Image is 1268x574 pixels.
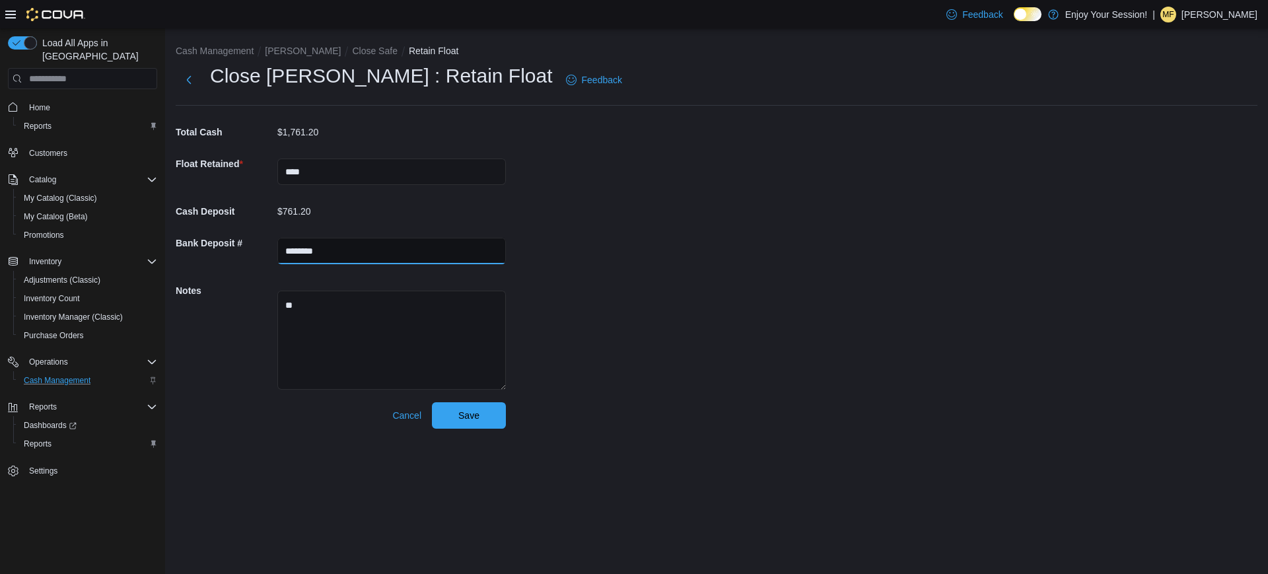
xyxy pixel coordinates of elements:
[18,118,57,134] a: Reports
[29,174,56,185] span: Catalog
[176,277,275,304] h5: Notes
[3,252,162,271] button: Inventory
[18,291,157,306] span: Inventory Count
[29,402,57,412] span: Reports
[24,293,80,304] span: Inventory Count
[1065,7,1148,22] p: Enjoy Your Session!
[265,46,341,56] button: [PERSON_NAME]
[18,417,82,433] a: Dashboards
[18,328,89,343] a: Purchase Orders
[13,308,162,326] button: Inventory Manager (Classic)
[24,98,157,115] span: Home
[18,436,157,452] span: Reports
[18,190,157,206] span: My Catalog (Classic)
[8,92,157,515] nav: Complex example
[29,357,68,367] span: Operations
[18,209,93,225] a: My Catalog (Beta)
[18,190,102,206] a: My Catalog (Classic)
[18,436,57,452] a: Reports
[18,373,96,388] a: Cash Management
[210,63,553,89] h1: Close [PERSON_NAME] : Retain Float
[561,67,627,93] a: Feedback
[24,439,52,449] span: Reports
[277,127,318,137] p: $1,761.20
[24,193,97,203] span: My Catalog (Classic)
[13,371,162,390] button: Cash Management
[18,272,157,288] span: Adjustments (Classic)
[352,46,397,56] button: Close Safe
[176,67,202,93] button: Next
[29,466,57,476] span: Settings
[941,1,1008,28] a: Feedback
[1162,7,1174,22] span: MF
[13,271,162,289] button: Adjustments (Classic)
[24,145,73,161] a: Customers
[13,207,162,226] button: My Catalog (Beta)
[18,209,157,225] span: My Catalog (Beta)
[1160,7,1176,22] div: Mitchell Froom
[18,227,157,243] span: Promotions
[24,254,157,269] span: Inventory
[18,227,69,243] a: Promotions
[24,145,157,161] span: Customers
[13,189,162,207] button: My Catalog (Classic)
[24,275,100,285] span: Adjustments (Classic)
[1014,7,1041,21] input: Dark Mode
[24,172,157,188] span: Catalog
[18,373,157,388] span: Cash Management
[13,326,162,345] button: Purchase Orders
[18,118,157,134] span: Reports
[24,211,88,222] span: My Catalog (Beta)
[387,402,427,429] button: Cancel
[432,402,506,429] button: Save
[409,46,458,56] button: Retain Float
[18,417,157,433] span: Dashboards
[24,462,157,479] span: Settings
[176,230,275,256] h5: Bank Deposit #
[13,289,162,308] button: Inventory Count
[3,143,162,162] button: Customers
[24,375,90,386] span: Cash Management
[24,399,62,415] button: Reports
[176,151,275,177] h5: Float Retained
[962,8,1003,21] span: Feedback
[24,399,157,415] span: Reports
[13,117,162,135] button: Reports
[3,461,162,480] button: Settings
[24,463,63,479] a: Settings
[24,172,61,188] button: Catalog
[18,328,157,343] span: Purchase Orders
[18,291,85,306] a: Inventory Count
[24,100,55,116] a: Home
[18,272,106,288] a: Adjustments (Classic)
[26,8,85,21] img: Cova
[24,121,52,131] span: Reports
[29,102,50,113] span: Home
[277,206,311,217] p: $761.20
[1181,7,1257,22] p: [PERSON_NAME]
[24,420,77,431] span: Dashboards
[29,256,61,267] span: Inventory
[24,312,123,322] span: Inventory Manager (Classic)
[18,309,128,325] a: Inventory Manager (Classic)
[3,170,162,189] button: Catalog
[3,398,162,416] button: Reports
[582,73,622,87] span: Feedback
[37,36,157,63] span: Load All Apps in [GEOGRAPHIC_DATA]
[24,330,84,341] span: Purchase Orders
[176,198,275,225] h5: Cash Deposit
[13,226,162,244] button: Promotions
[13,416,162,435] a: Dashboards
[458,409,479,422] span: Save
[24,230,64,240] span: Promotions
[3,353,162,371] button: Operations
[3,97,162,116] button: Home
[176,119,275,145] h5: Total Cash
[176,44,1257,60] nav: An example of EuiBreadcrumbs
[24,354,157,370] span: Operations
[176,46,254,56] button: Cash Management
[1152,7,1155,22] p: |
[24,354,73,370] button: Operations
[392,409,421,422] span: Cancel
